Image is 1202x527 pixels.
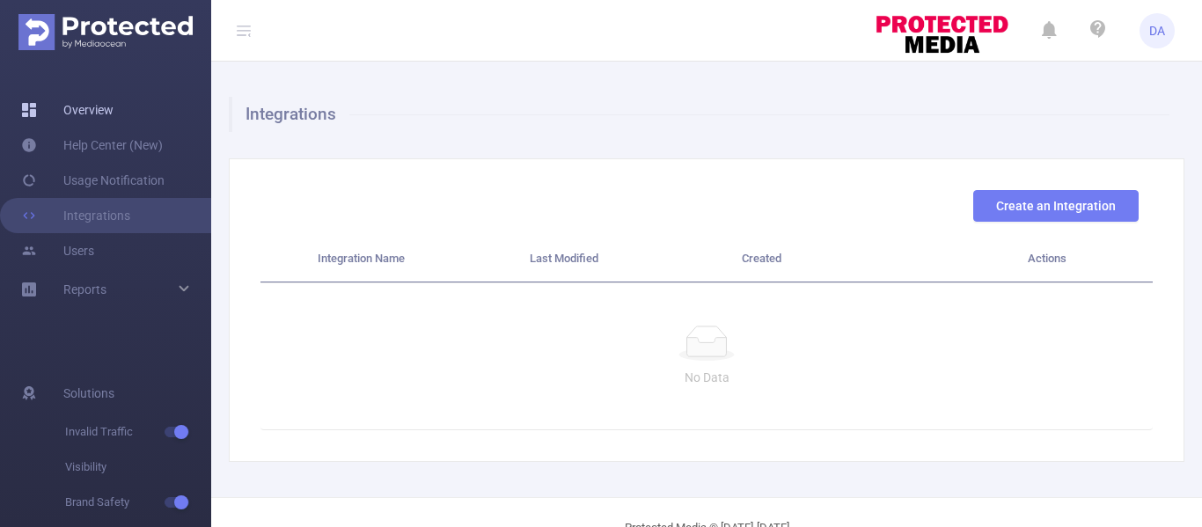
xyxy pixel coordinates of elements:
span: Invalid Traffic [65,414,211,450]
h1: Integrations [229,97,1169,132]
button: Create an Integration [973,190,1139,222]
span: Solutions [63,376,114,411]
img: Protected Media [18,14,193,50]
span: Created [742,252,781,265]
span: Actions [1028,252,1066,265]
a: Overview [21,92,114,128]
span: DA [1149,13,1165,48]
a: Usage Notification [21,163,165,198]
a: Users [21,233,94,268]
span: Visibility [65,450,211,485]
a: Reports [63,272,106,307]
a: Integrations [21,198,130,233]
span: Brand Safety [65,485,211,520]
span: Reports [63,282,106,296]
span: Last Modified [530,252,598,265]
p: No Data [275,368,1139,387]
span: Integration Name [318,252,405,265]
a: Help Center (New) [21,128,163,163]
